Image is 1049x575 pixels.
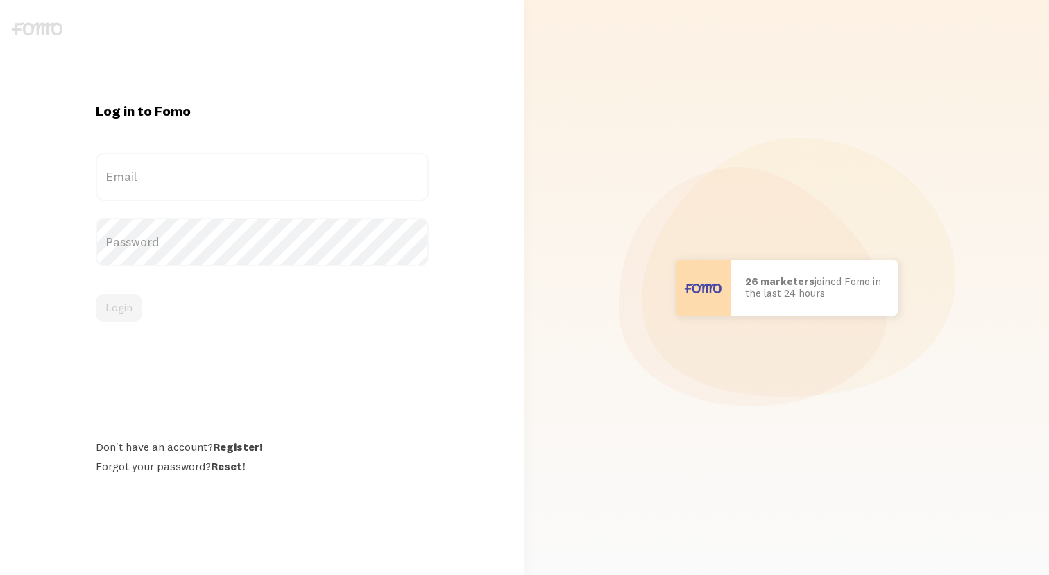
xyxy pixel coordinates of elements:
div: Don't have an account? [96,440,429,454]
a: Reset! [211,459,245,473]
div: Forgot your password? [96,459,429,473]
a: Register! [213,440,262,454]
p: joined Fomo in the last 24 hours [745,276,884,299]
label: Email [96,153,429,201]
h1: Log in to Fomo [96,102,429,120]
img: User avatar [676,260,731,316]
label: Password [96,218,429,266]
b: 26 marketers [745,275,815,288]
img: fomo-logo-gray-b99e0e8ada9f9040e2984d0d95b3b12da0074ffd48d1e5cb62ac37fc77b0b268.svg [12,22,62,35]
